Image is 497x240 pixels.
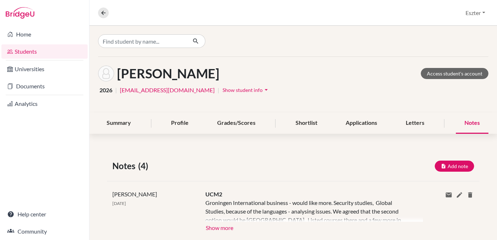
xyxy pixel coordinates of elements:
div: Groningen International business - would like more. Security studies, Global Studies, because of ... [205,199,412,222]
input: Find student by name... [98,34,187,48]
img: Anna Pecznik's avatar [98,65,114,82]
span: (4) [138,160,151,172]
button: Eszter [462,6,488,20]
img: Bridge-U [6,7,34,19]
div: Summary [98,113,140,134]
a: Help center [1,207,88,221]
i: arrow_drop_down [263,86,270,93]
div: Shortlist [287,113,326,134]
span: UCM2 [205,191,222,197]
span: [PERSON_NAME] [112,191,157,197]
a: Access student's account [421,68,488,79]
a: Home [1,27,88,41]
a: Analytics [1,97,88,111]
a: Students [1,44,88,59]
a: Documents [1,79,88,93]
div: Grades/Scores [209,113,264,134]
button: Add note [435,161,474,172]
span: Show student info [223,87,263,93]
div: Letters [397,113,433,134]
div: Notes [456,113,488,134]
a: Community [1,224,88,239]
span: | [115,86,117,94]
button: Show more [205,222,234,232]
h1: [PERSON_NAME] [117,66,219,81]
div: Applications [337,113,386,134]
button: Show student infoarrow_drop_down [222,84,270,95]
a: [EMAIL_ADDRESS][DOMAIN_NAME] [120,86,215,94]
span: [DATE] [112,201,126,206]
div: Profile [162,113,197,134]
span: 2026 [99,86,112,94]
span: Notes [112,160,138,172]
span: | [218,86,219,94]
a: Universities [1,62,88,76]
